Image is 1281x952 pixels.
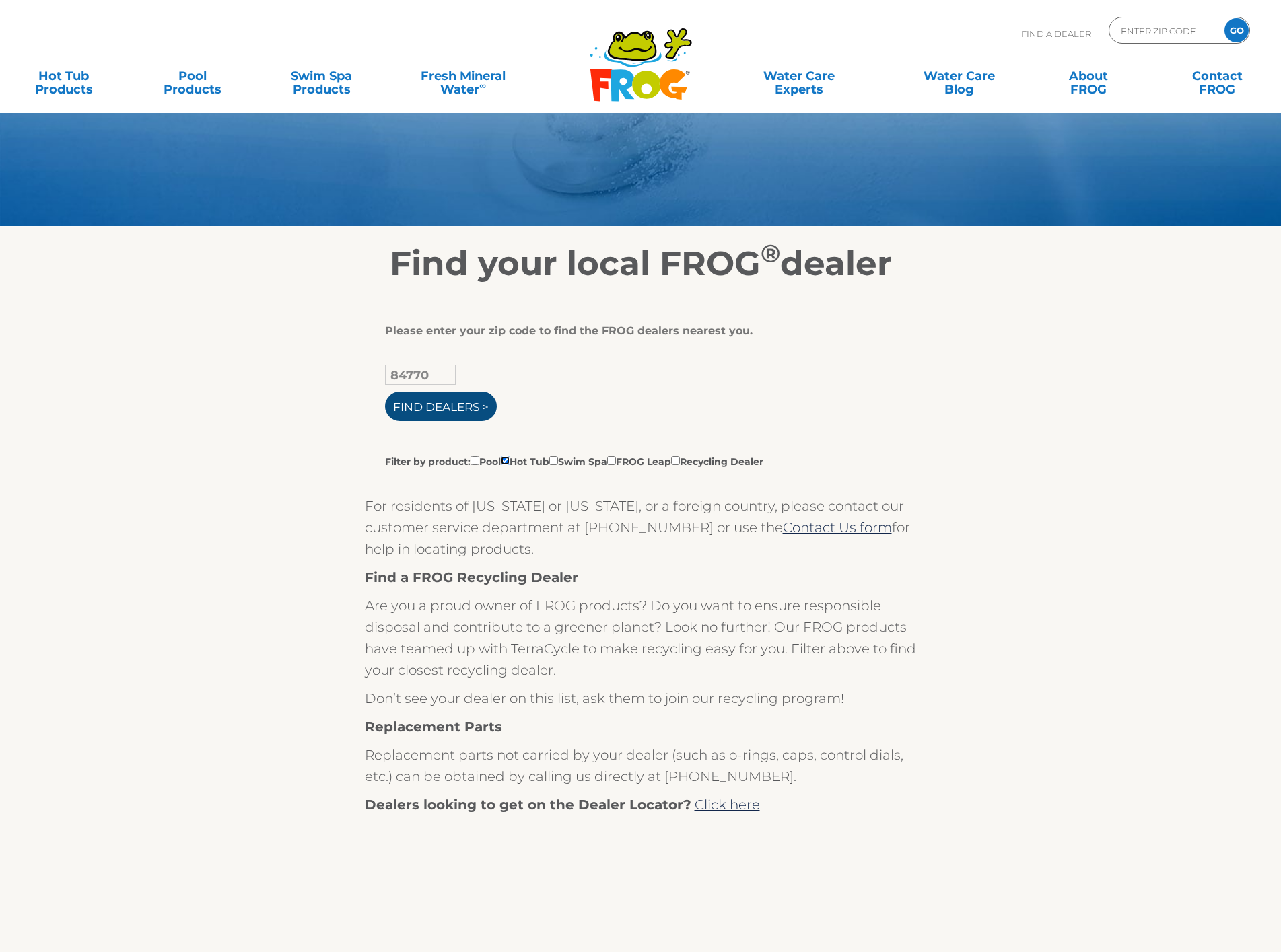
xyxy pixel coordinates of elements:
p: Are you a proud owner of FROG products? Do you want to ensure responsible disposal and contribute... [365,595,917,681]
input: Filter by product:PoolHot TubSwim SpaFROG LeapRecycling Dealer [471,456,479,465]
p: For residents of [US_STATE] or [US_STATE], or a foreign country, please contact our customer serv... [365,495,917,560]
p: Don’t see your dealer on this list, ask them to join our recycling program! [365,688,917,709]
strong: Find a FROG Recycling Dealer [365,569,578,585]
input: Filter by product:PoolHot TubSwim SpaFROG LeapRecycling Dealer [607,456,616,465]
input: Find Dealers > [385,392,497,421]
a: Click here [695,797,760,813]
div: Please enter your zip code to find the FROG dealers nearest you. [385,324,887,338]
p: Replacement parts not carried by your dealer (such as o-rings, caps, control dials, etc.) can be ... [365,744,917,787]
a: ContactFROG [1167,63,1268,89]
a: Hot TubProducts [13,63,114,89]
a: Water CareExperts [718,63,880,89]
input: Filter by product:PoolHot TubSwim SpaFROG LeapRecycling Dealer [501,456,510,465]
strong: Dealers looking to get on the Dealer Locator? [365,797,691,813]
a: AboutFROG [1038,63,1138,89]
sup: ® [761,238,780,268]
sup: ∞ [479,80,486,91]
strong: Replacement Parts [365,719,502,735]
a: Water CareBlog [909,63,1010,89]
input: Zip Code Form [1119,21,1210,40]
a: PoolProducts [143,63,243,89]
input: GO [1224,18,1249,42]
input: Filter by product:PoolHot TubSwim SpaFROG LeapRecycling Dealer [549,456,558,465]
a: Contact Us form [783,519,892,536]
a: Swim SpaProducts [271,63,372,89]
a: Fresh MineralWater∞ [401,63,526,89]
input: Filter by product:PoolHot TubSwim SpaFROG LeapRecycling Dealer [671,456,680,465]
label: Filter by product: Pool Hot Tub Swim Spa FROG Leap Recycling Dealer [385,453,763,468]
h2: Find your local FROG dealer [227,244,1055,284]
p: Find A Dealer [1021,17,1091,50]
